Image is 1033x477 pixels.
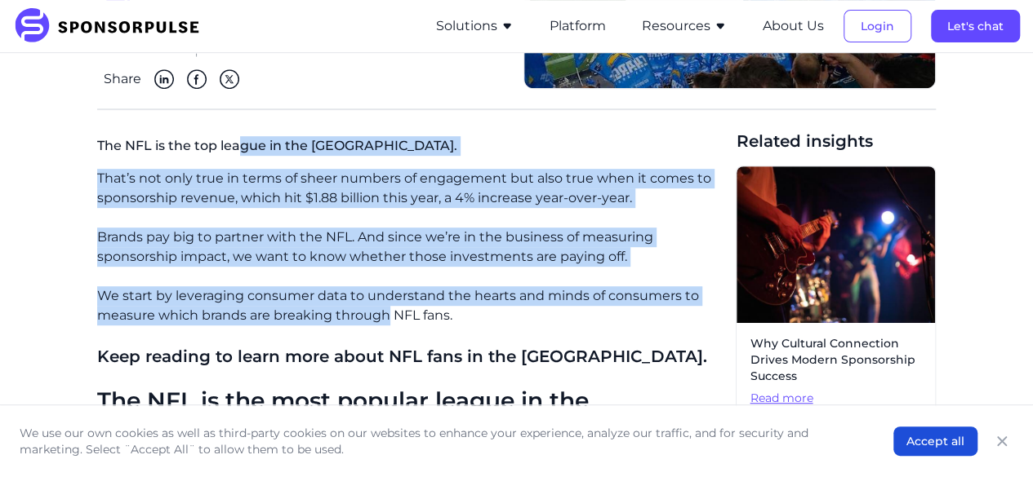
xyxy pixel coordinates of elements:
[187,69,207,89] img: Facebook
[931,19,1020,33] a: Let's chat
[154,69,174,89] img: Linkedin
[763,16,824,36] button: About Us
[642,16,727,36] button: Resources
[750,336,922,384] span: Why Cultural Connection Drives Modern Sponsorship Success
[97,387,724,442] h2: The NFL is the most popular league in the [GEOGRAPHIC_DATA]
[736,166,936,420] a: Why Cultural Connection Drives Modern Sponsorship SuccessRead more
[737,166,935,323] img: Neza Dolmo courtesy of Unsplash
[931,10,1020,42] button: Let's chat
[750,391,922,407] span: Read more
[13,8,211,44] img: SponsorPulse
[763,19,824,33] a: About Us
[104,69,141,89] span: Share
[436,16,514,36] button: Solutions
[97,227,724,267] p: Brands pay big to partner with the NFL. And since we’re in the business of measuring sponsorship ...
[20,425,861,457] p: We use our own cookies as well as third-party cookies on our websites to enhance your experience,...
[97,130,724,169] p: The NFL is the top league in the [GEOGRAPHIC_DATA].
[550,19,606,33] a: Platform
[550,16,606,36] button: Platform
[844,19,911,33] a: Login
[844,10,911,42] button: Login
[951,399,1033,477] iframe: Chat Widget
[736,130,936,152] span: Related insights
[893,426,977,456] button: Accept all
[97,347,707,366] span: Keep reading to learn more about NFL fans in the [GEOGRAPHIC_DATA].
[220,69,239,89] img: Twitter
[97,169,724,208] p: That’s not only true in terms of sheer numbers of engagement but also true when it comes to spons...
[97,286,724,325] p: We start by leveraging consumer data to understand the hearts and minds of consumers to measure w...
